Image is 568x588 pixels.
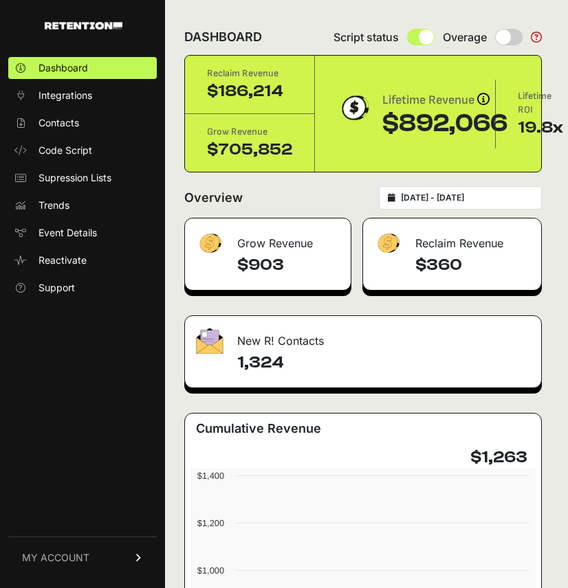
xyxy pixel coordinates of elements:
[237,254,340,276] h4: $903
[8,222,157,244] a: Event Details
[207,67,292,80] div: Reclaim Revenue
[8,194,157,216] a: Trends
[197,471,224,481] text: $1,400
[518,117,563,139] div: 19.8x
[207,125,292,139] div: Grow Revenue
[8,112,157,134] a: Contacts
[8,167,157,189] a: Supression Lists
[22,551,89,565] span: MY ACCOUNT
[39,89,92,102] span: Integrations
[184,188,243,207] h2: Overview
[184,27,262,47] h2: DASHBOARD
[470,446,527,468] h4: $1,263
[39,199,69,212] span: Trends
[8,84,157,106] a: Integrations
[39,171,111,185] span: Supression Lists
[197,518,224,528] text: $1,200
[39,226,97,240] span: Event Details
[382,110,507,137] div: $892,066
[443,29,487,45] span: Overage
[415,254,530,276] h4: $360
[8,536,157,578] a: MY ACCOUNT
[337,91,371,125] img: dollar-coin-05c43ed7efb7bc0c12610022525b4bbbb207c7efeef5aecc26f025e68dcafac9.png
[196,230,223,257] img: fa-dollar-13500eef13a19c4ab2b9ed9ad552e47b0d9fc28b02b83b90ba0e00f96d6372e9.png
[196,419,321,438] h3: Cumulative Revenue
[197,565,224,576] text: $1,000
[207,80,292,102] div: $186,214
[8,57,157,79] a: Dashboard
[196,328,223,354] img: fa-envelope-19ae18322b30453b285274b1b8af3d052b27d846a4fbe8435d1a52b978f639a2.png
[8,249,157,271] a: Reactivate
[518,89,563,117] div: Lifetime ROI
[334,29,399,45] span: Script status
[8,139,157,161] a: Code Script
[185,316,541,357] div: New R! Contacts
[45,22,122,30] img: Retention.com
[39,61,88,75] span: Dashboard
[39,281,75,295] span: Support
[207,139,292,161] div: $705,852
[382,91,507,110] div: Lifetime Revenue
[374,230,402,257] img: fa-dollar-13500eef13a19c4ab2b9ed9ad552e47b0d9fc28b02b83b90ba0e00f96d6372e9.png
[185,218,351,260] div: Grow Revenue
[363,218,541,260] div: Reclaim Revenue
[237,352,530,374] h4: 1,324
[39,144,92,157] span: Code Script
[39,116,79,130] span: Contacts
[8,277,157,299] a: Support
[39,253,87,267] span: Reactivate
